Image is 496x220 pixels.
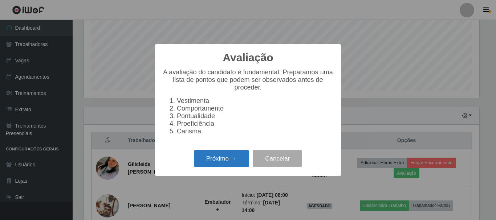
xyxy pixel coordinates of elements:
[253,150,302,167] button: Cancelar
[177,128,334,135] li: Carisma
[177,105,334,112] li: Comportamento
[162,69,334,91] p: A avaliação do candidato é fundamental. Preparamos uma lista de pontos que podem ser observados a...
[194,150,249,167] button: Próximo →
[177,112,334,120] li: Pontualidade
[177,97,334,105] li: Vestimenta
[223,51,273,64] h2: Avaliação
[177,120,334,128] li: Proeficiência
